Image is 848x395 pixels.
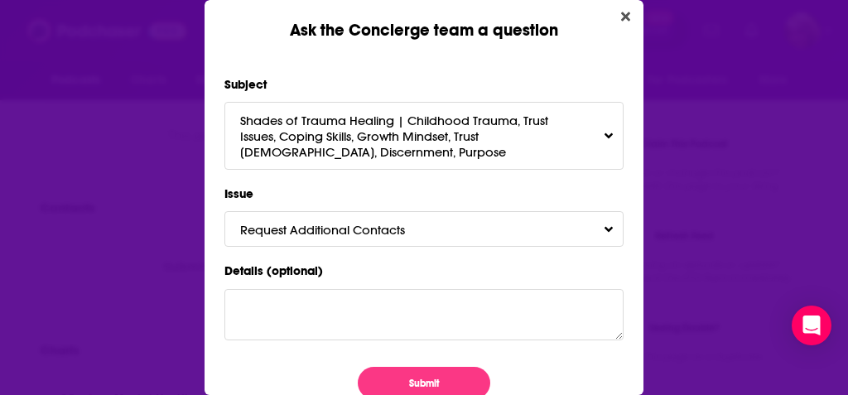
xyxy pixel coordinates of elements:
[240,222,438,238] span: Request Additional Contacts
[224,260,624,282] label: Details (optional)
[224,74,624,95] label: Subject
[224,183,624,205] label: Issue
[614,7,637,27] button: Close
[792,306,831,345] div: Open Intercom Messenger
[240,113,609,160] span: Shades of Trauma Healing | Childhood Trauma, Trust Issues, Coping Skills, Growth Mindset, Trust [...
[224,211,624,247] button: Request Additional ContactsToggle Pronoun Dropdown
[224,102,624,169] button: Shades of Trauma Healing | Childhood Trauma, Trust Issues, Coping Skills, Growth Mindset, Trust [...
